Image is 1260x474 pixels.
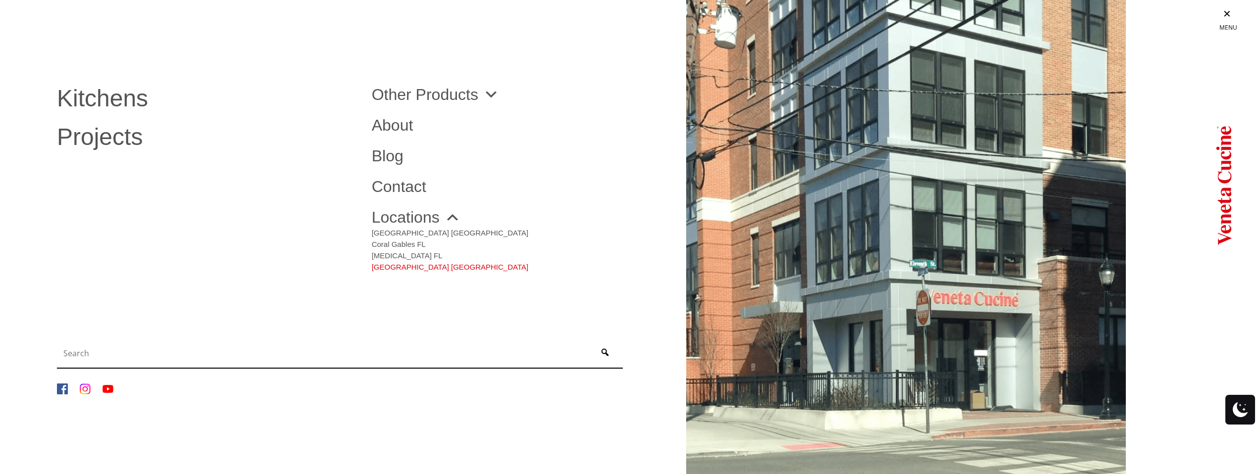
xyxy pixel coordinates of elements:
input: Search [59,343,590,363]
a: Projects [57,125,357,149]
img: Instagram [80,383,91,394]
a: [MEDICAL_DATA] FL [372,248,528,259]
a: Kitchens [57,87,357,110]
a: Contact [372,179,672,194]
a: Other Products [372,87,499,102]
img: YouTube [102,383,113,394]
a: Blog [372,148,672,164]
img: Facebook [57,383,68,394]
img: Logo [1216,120,1232,249]
a: Coral Gables FL [372,237,528,248]
a: [GEOGRAPHIC_DATA] [GEOGRAPHIC_DATA] [372,259,528,271]
a: [GEOGRAPHIC_DATA] [GEOGRAPHIC_DATA] [372,225,528,237]
a: Locations [372,209,460,225]
a: About [372,117,672,133]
